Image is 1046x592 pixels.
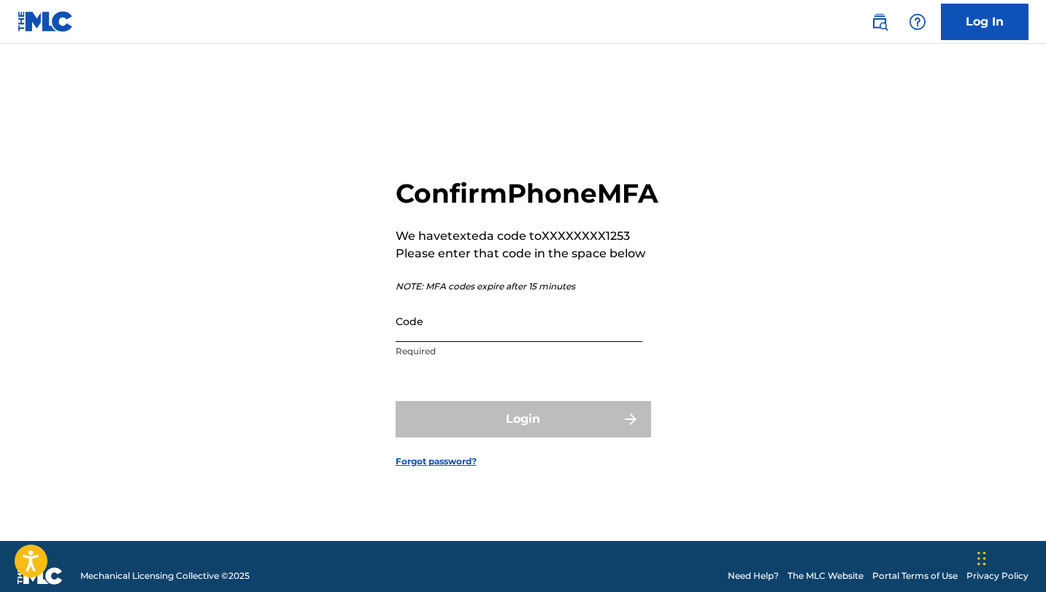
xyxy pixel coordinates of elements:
p: NOTE: MFA codes expire after 15 minutes [396,280,658,293]
a: Privacy Policy [966,569,1028,583]
a: Public Search [865,7,894,36]
div: Help [903,7,932,36]
img: logo [18,567,63,585]
a: Forgot password? [396,455,477,468]
iframe: Chat Widget [973,522,1046,592]
p: Required [396,345,642,358]
a: Portal Terms of Use [872,569,958,583]
span: Mechanical Licensing Collective © 2025 [80,569,250,583]
a: Log In [941,4,1028,40]
img: search [871,13,888,31]
div: Drag [977,537,986,580]
a: Need Help? [728,569,779,583]
p: Please enter that code in the space below [396,245,658,262]
img: MLC Logo [18,11,74,32]
h2: Confirm Phone MFA [396,177,658,210]
img: help [909,13,926,31]
p: We have texted a code to XXXXXXXX1253 [396,227,658,245]
a: The MLC Website [788,569,864,583]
